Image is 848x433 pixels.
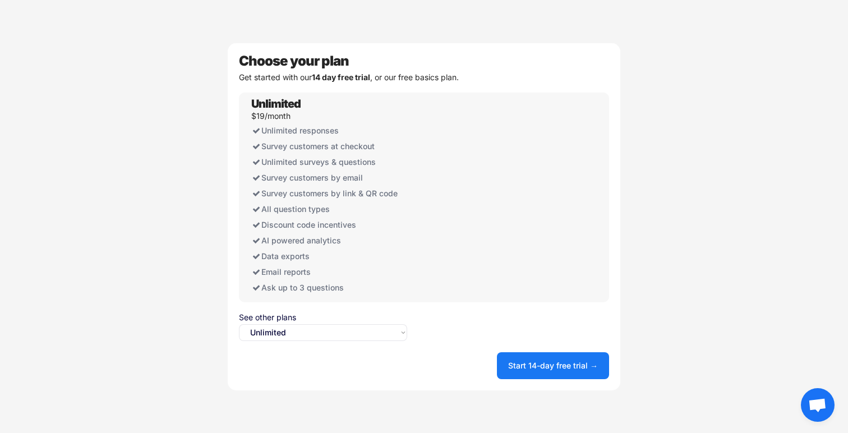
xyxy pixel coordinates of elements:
div: Survey customers by link & QR code [251,186,406,201]
div: Survey customers at checkout [251,139,406,154]
div: $19/month [251,112,291,120]
div: AI powered analytics [251,233,406,248]
div: Ask up to 3 questions [251,280,406,296]
div: Unlimited [251,98,301,109]
button: Start 14-day free trial → [497,352,609,379]
div: Unlimited responses [251,123,406,139]
div: Email reports [251,264,406,280]
div: Data exports [251,248,406,264]
div: All question types [251,201,406,217]
div: Discount code incentives [251,217,406,233]
div: Unlimited surveys & questions [251,154,406,170]
div: Get started with our , or our free basics plan. [239,73,609,81]
strong: 14 day free trial [312,72,370,82]
div: Choose your plan [239,54,609,68]
div: Survey customers by email [251,170,406,186]
a: Open chat [801,388,835,422]
div: See other plans [239,314,407,321]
